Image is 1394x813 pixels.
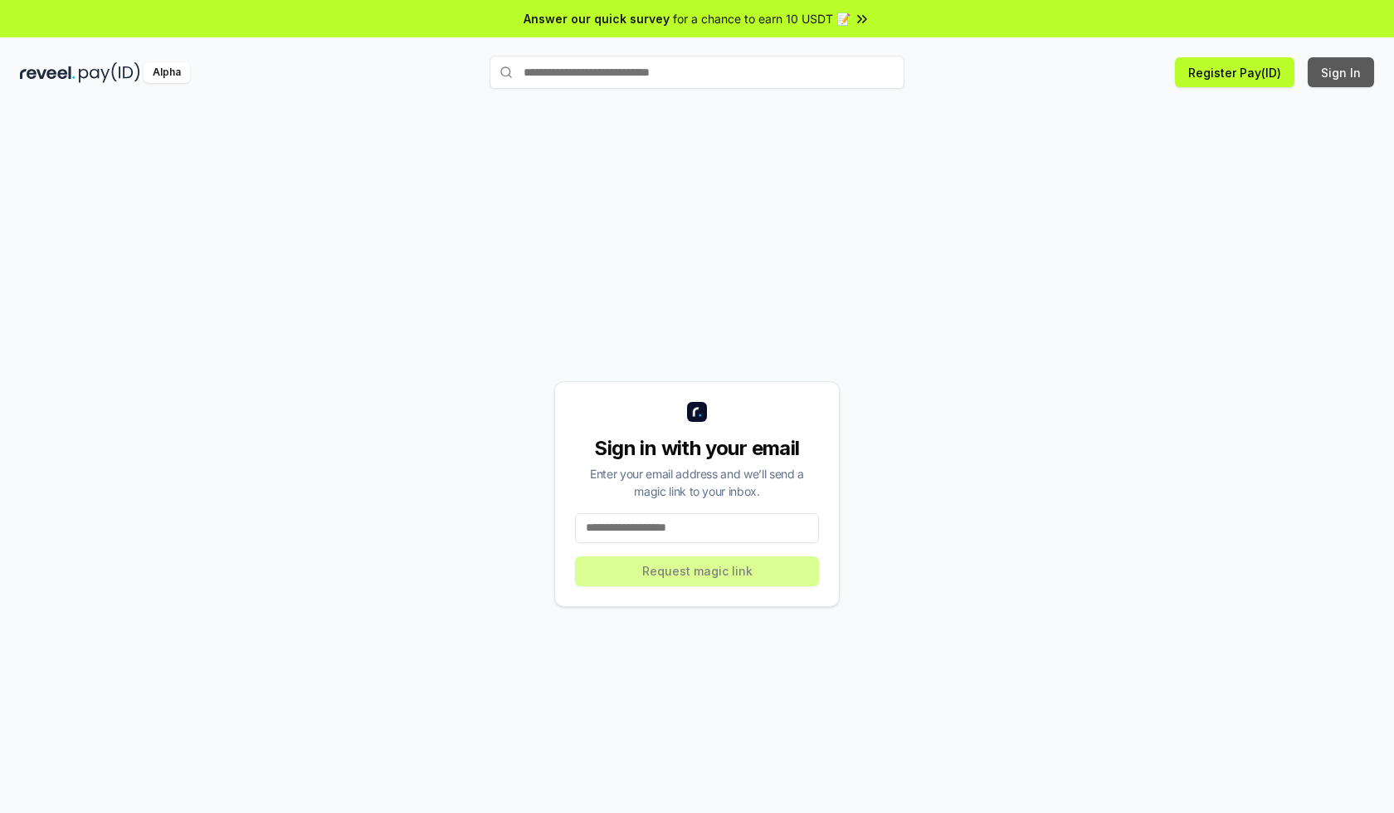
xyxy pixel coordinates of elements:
div: Sign in with your email [575,435,819,462]
span: Answer our quick survey [524,10,670,27]
img: logo_small [687,402,707,422]
div: Enter your email address and we’ll send a magic link to your inbox. [575,465,819,500]
button: Sign In [1308,57,1374,87]
button: Register Pay(ID) [1175,57,1294,87]
img: reveel_dark [20,62,76,83]
span: for a chance to earn 10 USDT 📝 [673,10,851,27]
div: Alpha [144,62,190,83]
img: pay_id [79,62,140,83]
